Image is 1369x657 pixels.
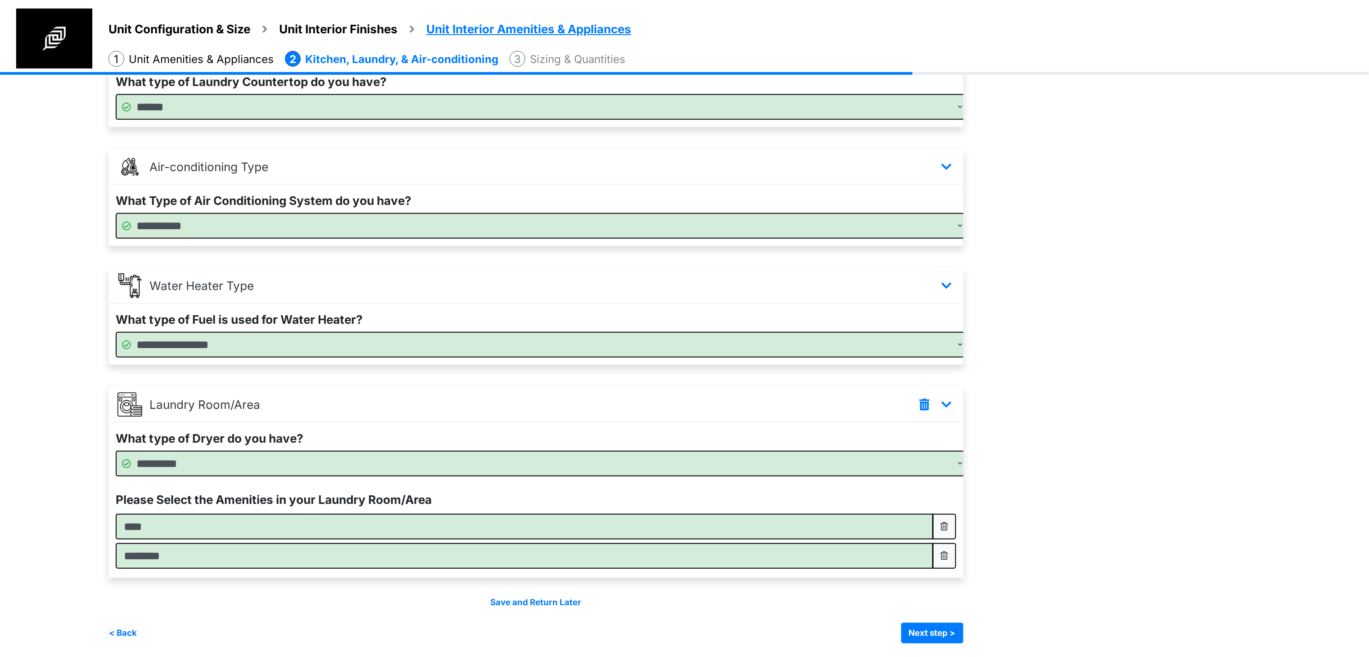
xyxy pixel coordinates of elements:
button: < Back [108,623,137,643]
img: laundry-room_5OBHpJr.png [117,392,142,417]
span: Unit Interior Amenities & Appliances [426,22,631,36]
li: Kitchen, Laundry, & Air-conditioning [285,51,498,68]
label: What Type of Air Conditioning System do you have? [116,192,411,209]
label: Please Select the Amenities in your Laundry Room/Area [116,491,432,508]
p: Water Heater Type [149,277,254,295]
li: Unit Amenities & Appliances [108,51,274,68]
img: hvac_icon_7L7NwHr.png [117,154,142,179]
span: Unit Interior Finishes [279,22,398,36]
span: Unit Configuration & Size [108,22,250,36]
img: spp logo [16,9,92,68]
li: Sizing & Quantities [510,51,625,68]
p: Air-conditioning Type [149,158,268,176]
a: Save and Return Later [490,597,581,607]
img: water_heater_Ts5pyyV_EK5Witx.png [117,273,142,298]
p: Laundry Room/Area [149,396,260,413]
label: What type of Fuel is used for Water Heater? [116,311,363,328]
button: Next step > [901,623,963,643]
label: What type of Dryer do you have? [116,430,303,447]
label: What type of Laundry Countertop do you have? [116,73,387,91]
